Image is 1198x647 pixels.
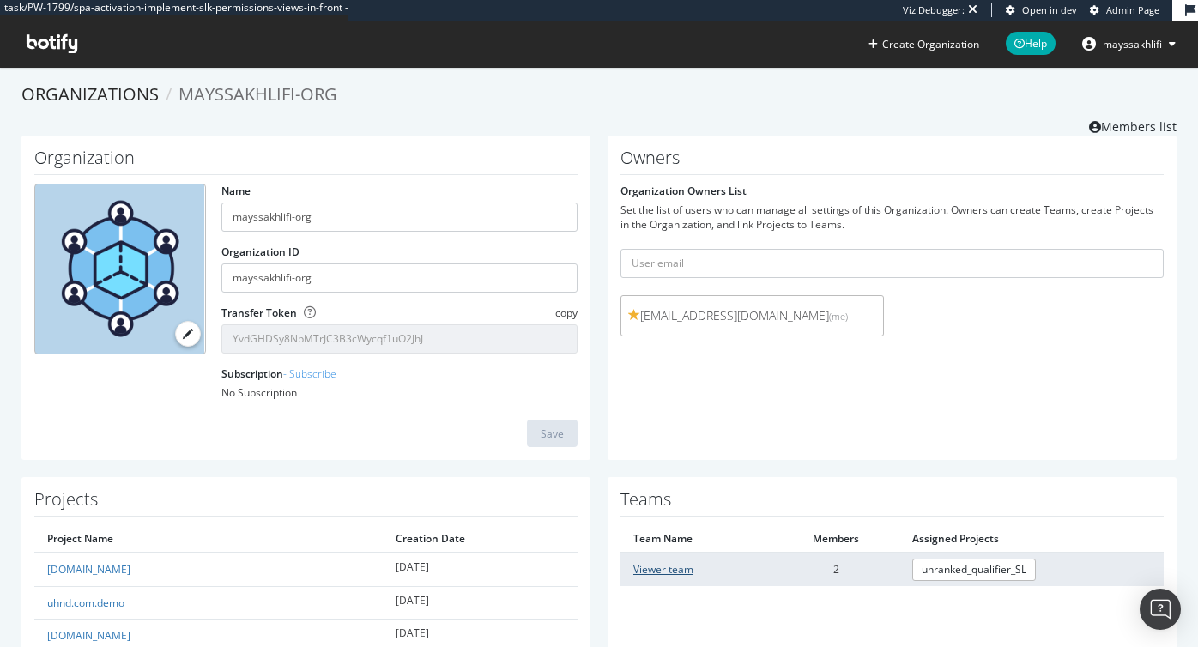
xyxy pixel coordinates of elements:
span: Open in dev [1022,3,1077,16]
span: Help [1006,32,1056,55]
span: mayssakhlifi [1103,37,1162,51]
div: Viz Debugger: [903,3,965,17]
a: Open in dev [1006,3,1077,17]
span: Admin Page [1106,3,1159,16]
a: Admin Page [1090,3,1159,17]
button: Create Organization [868,36,980,52]
div: Open Intercom Messenger [1140,589,1181,630]
button: mayssakhlifi [1068,30,1189,57]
